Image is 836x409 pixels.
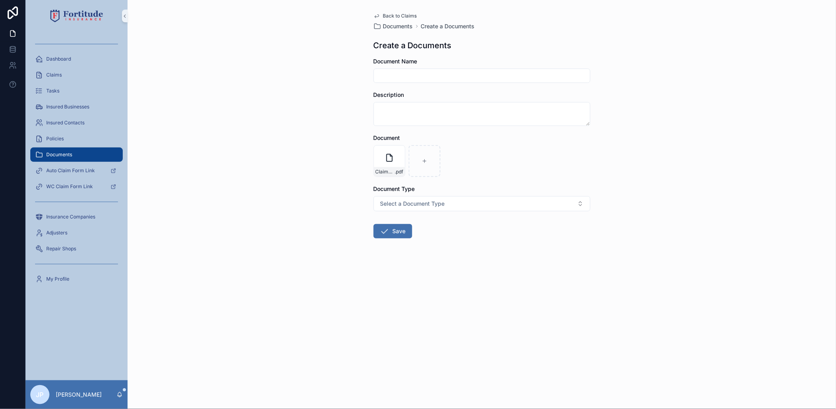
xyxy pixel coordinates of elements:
a: Insured Contacts [30,116,123,130]
a: Claims [30,68,123,82]
span: Insured Contacts [46,120,85,126]
div: scrollable content [26,32,128,297]
span: Policies [46,136,64,142]
span: .pdf [395,169,403,175]
span: Insured Businesses [46,104,89,110]
button: Select Button [374,196,590,211]
span: Claims [46,72,62,78]
a: WC Claim Form Link [30,179,123,194]
span: JP [36,390,44,399]
h1: Create a Documents [374,40,452,51]
a: Create a Documents [421,22,475,30]
span: WC Claim Form Link [46,183,93,190]
a: Dashboard [30,52,123,66]
span: Document Name [374,58,417,65]
span: Document [374,134,400,141]
span: Description [374,91,404,98]
a: Tasks [30,84,123,98]
a: Insurance Companies [30,210,123,224]
a: Documents [30,147,123,162]
span: My Profile [46,276,69,282]
span: Tasks [46,88,59,94]
a: My Profile [30,272,123,286]
span: Insurance Companies [46,214,95,220]
a: Repair Shops [30,242,123,256]
a: Back to Claims [374,13,417,19]
span: Repair Shops [46,246,76,252]
img: App logo [50,10,103,22]
a: Documents [374,22,413,30]
span: Document Type [374,185,415,192]
p: [PERSON_NAME] [56,391,102,399]
span: Auto Claim Form Link [46,167,95,174]
span: Dashboard [46,56,71,62]
span: ClaimCenter [376,169,395,175]
a: Policies [30,132,123,146]
button: Save [374,224,412,238]
span: Documents [46,151,72,158]
span: Documents [383,22,413,30]
span: Select a Document Type [380,200,445,208]
a: Auto Claim Form Link [30,163,123,178]
span: Adjusters [46,230,67,236]
a: Adjusters [30,226,123,240]
span: Back to Claims [383,13,417,19]
a: Insured Businesses [30,100,123,114]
